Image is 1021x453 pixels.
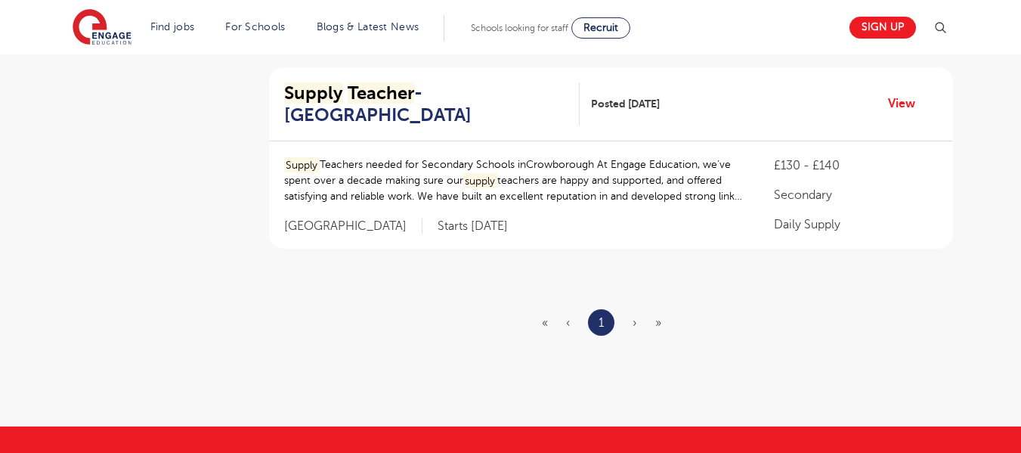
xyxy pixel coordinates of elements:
[284,157,744,204] p: Teachers needed for Secondary Schools inCrowborough At Engage Education, we’ve spent over a decad...
[463,173,498,189] mark: supply
[542,316,548,330] span: «
[633,316,637,330] span: ›
[571,17,630,39] a: Recruit
[225,21,285,33] a: For Schools
[284,82,568,126] h2: - [GEOGRAPHIC_DATA]
[566,316,570,330] span: ‹
[655,316,661,330] span: »
[888,94,927,113] a: View
[774,186,937,204] p: Secondary
[284,82,343,104] mark: Supply
[599,313,604,333] a: 1
[73,9,131,47] img: Engage Education
[774,157,937,175] p: £130 - £140
[150,21,195,33] a: Find jobs
[591,96,660,112] span: Posted [DATE]
[284,82,580,126] a: Supply Teacher- [GEOGRAPHIC_DATA]
[284,157,320,173] mark: Supply
[849,17,916,39] a: Sign up
[348,82,414,104] mark: Teacher
[774,216,937,234] p: Daily Supply
[284,219,422,234] span: [GEOGRAPHIC_DATA]
[317,21,419,33] a: Blogs & Latest News
[438,219,508,234] p: Starts [DATE]
[471,23,568,33] span: Schools looking for staff
[583,22,618,33] span: Recruit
